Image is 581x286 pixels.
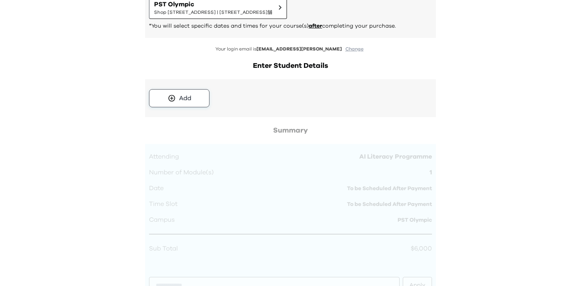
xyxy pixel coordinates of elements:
[257,47,342,51] span: [EMAIL_ADDRESS][PERSON_NAME]
[179,93,191,103] div: Add
[145,46,436,52] p: Your login email is
[309,23,322,29] span: after
[154,9,272,15] span: Shop [STREET_ADDRESS] | [STREET_ADDRESS]舖
[145,60,436,71] h2: Enter Student Details
[343,46,366,52] button: Change
[149,22,432,30] p: *You will select specific dates and times for your course(s) completing your purchase.
[149,89,209,107] button: Add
